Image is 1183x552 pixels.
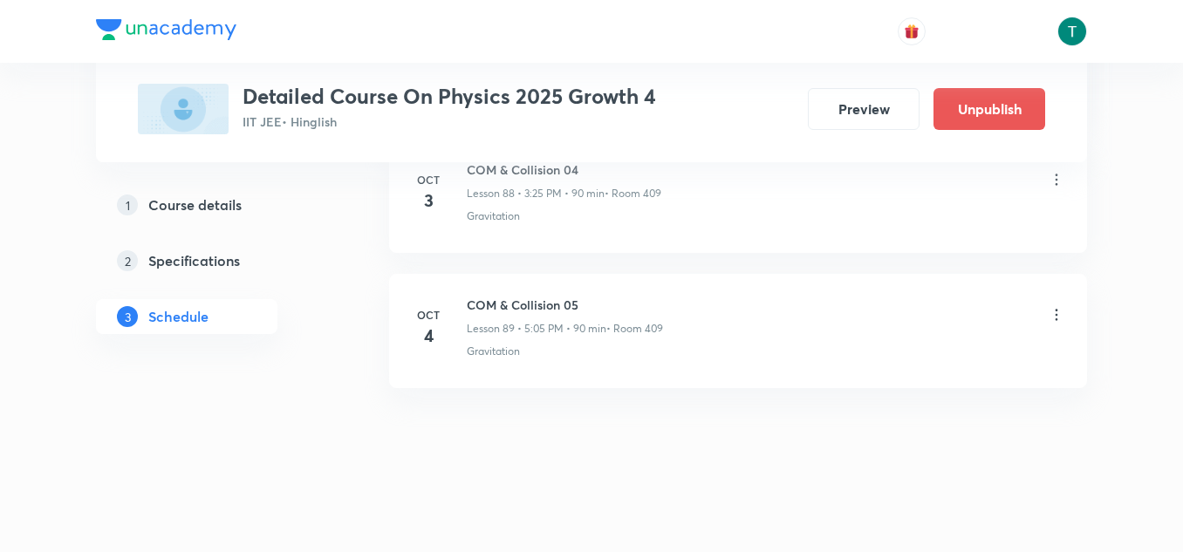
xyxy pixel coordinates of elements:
[243,84,656,109] h3: Detailed Course On Physics 2025 Growth 4
[96,243,333,278] a: 2Specifications
[904,24,920,39] img: avatar
[148,194,242,215] h5: Course details
[96,19,236,44] a: Company Logo
[467,321,606,337] p: Lesson 89 • 5:05 PM • 90 min
[117,194,138,215] p: 1
[96,19,236,40] img: Company Logo
[467,208,520,224] p: Gravitation
[411,172,446,187] h6: Oct
[1057,17,1087,46] img: Tajvendra Singh
[605,186,661,201] p: • Room 409
[117,306,138,327] p: 3
[148,250,240,271] h5: Specifications
[243,112,656,131] p: IIT JEE • Hinglish
[411,187,446,214] h4: 3
[933,88,1045,130] button: Unpublish
[411,307,446,323] h6: Oct
[467,160,661,179] h6: COM & Collision 04
[138,84,229,134] img: C25AA2D9-9D8D-4576-AAE6-CD2FCA59C952_plus.png
[148,306,209,327] h5: Schedule
[808,88,920,130] button: Preview
[606,321,663,337] p: • Room 409
[467,344,520,359] p: Gravitation
[467,296,663,314] h6: COM & Collision 05
[117,250,138,271] p: 2
[411,323,446,349] h4: 4
[96,187,333,222] a: 1Course details
[898,17,926,45] button: avatar
[467,186,605,201] p: Lesson 88 • 3:25 PM • 90 min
